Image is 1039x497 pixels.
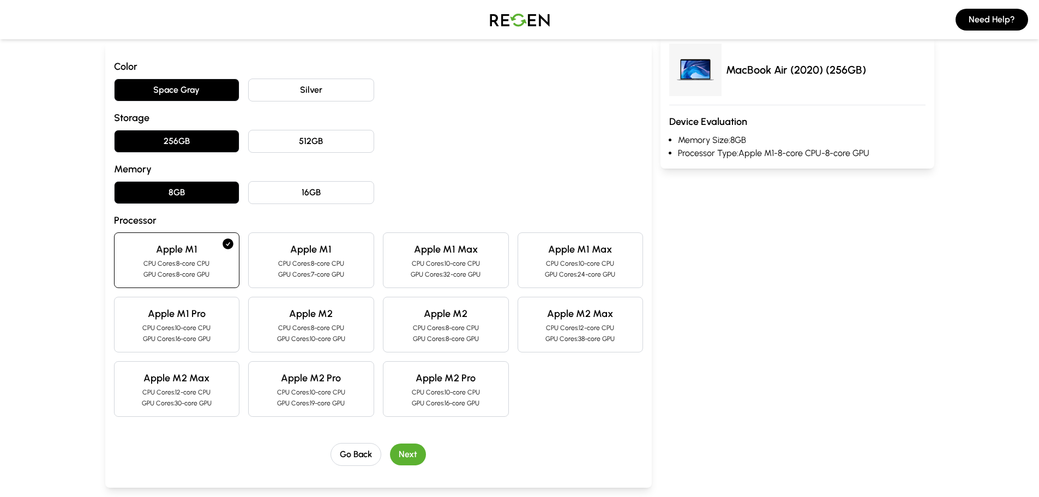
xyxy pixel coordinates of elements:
[257,306,365,321] h4: Apple M2
[248,181,374,204] button: 16GB
[527,242,634,257] h4: Apple M1 Max
[392,324,500,332] p: CPU Cores: 8-core CPU
[392,334,500,343] p: GPU Cores: 8-core GPU
[331,443,381,466] button: Go Back
[123,306,231,321] h4: Apple M1 Pro
[726,62,866,77] p: MacBook Air (2020) (256GB)
[257,324,365,332] p: CPU Cores: 8-core CPU
[678,147,925,160] li: Processor Type: Apple M1
[482,4,558,35] img: Logo
[114,181,240,204] button: 8GB
[392,399,500,408] p: GPU Cores: 16-core GPU
[527,334,634,343] p: GPU Cores: 38-core GPU
[114,110,644,125] h3: Storage
[123,334,231,343] p: GPU Cores: 16-core GPU
[390,444,426,465] button: Next
[257,388,365,397] p: CPU Cores: 10-core CPU
[821,148,869,158] span: - 8-core GPU
[392,270,500,279] p: GPU Cores: 32-core GPU
[248,79,374,101] button: Silver
[123,270,231,279] p: GPU Cores: 8-core GPU
[257,270,365,279] p: GPU Cores: 7-core GPU
[678,134,925,147] li: Memory Size: 8GB
[123,388,231,397] p: CPU Cores: 12-core CPU
[392,388,500,397] p: CPU Cores: 10-core CPU
[257,370,365,386] h4: Apple M2 Pro
[774,148,821,158] span: - 8-core CPU
[123,259,231,268] p: CPU Cores: 8-core CPU
[114,130,240,153] button: 256GB
[527,270,634,279] p: GPU Cores: 24-core GPU
[392,242,500,257] h4: Apple M1 Max
[257,259,365,268] p: CPU Cores: 8-core CPU
[123,370,231,386] h4: Apple M2 Max
[257,334,365,343] p: GPU Cores: 10-core GPU
[114,161,644,177] h3: Memory
[257,399,365,408] p: GPU Cores: 19-core GPU
[669,114,925,129] h3: Device Evaluation
[527,259,634,268] p: CPU Cores: 10-core CPU
[392,370,500,386] h4: Apple M2 Pro
[956,9,1028,31] button: Need Help?
[123,324,231,332] p: CPU Cores: 10-core CPU
[248,130,374,153] button: 512GB
[114,213,644,228] h3: Processor
[123,399,231,408] p: GPU Cores: 30-core GPU
[114,79,240,101] button: Space Gray
[669,44,722,96] img: MacBook Air (2020)
[392,259,500,268] p: CPU Cores: 10-core CPU
[527,306,634,321] h4: Apple M2 Max
[527,324,634,332] p: CPU Cores: 12-core CPU
[257,242,365,257] h4: Apple M1
[392,306,500,321] h4: Apple M2
[114,59,644,74] h3: Color
[123,242,231,257] h4: Apple M1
